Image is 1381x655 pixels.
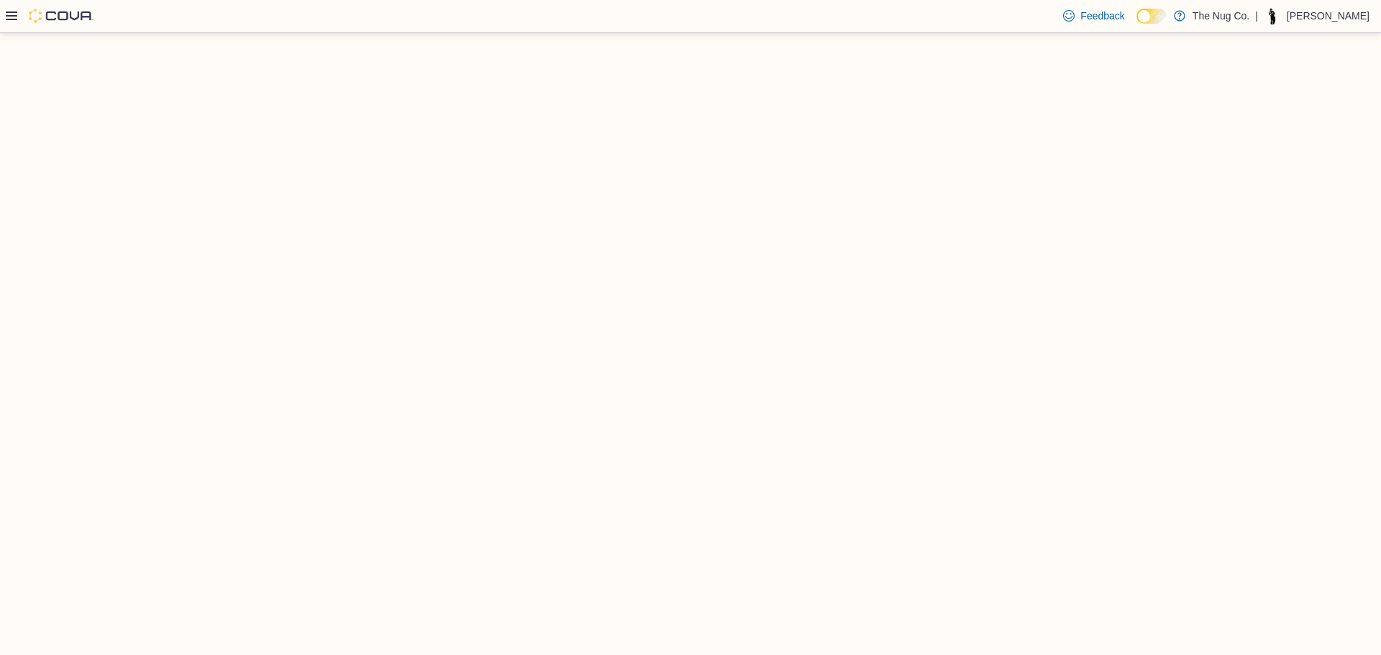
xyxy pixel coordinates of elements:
[1080,9,1124,23] span: Feedback
[1193,7,1249,24] p: The Nug Co.
[1136,9,1167,24] input: Dark Mode
[1057,1,1130,30] a: Feedback
[29,9,94,23] img: Cova
[1264,7,1281,24] div: Thomas Leeder
[1287,7,1369,24] p: [PERSON_NAME]
[1255,7,1258,24] p: |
